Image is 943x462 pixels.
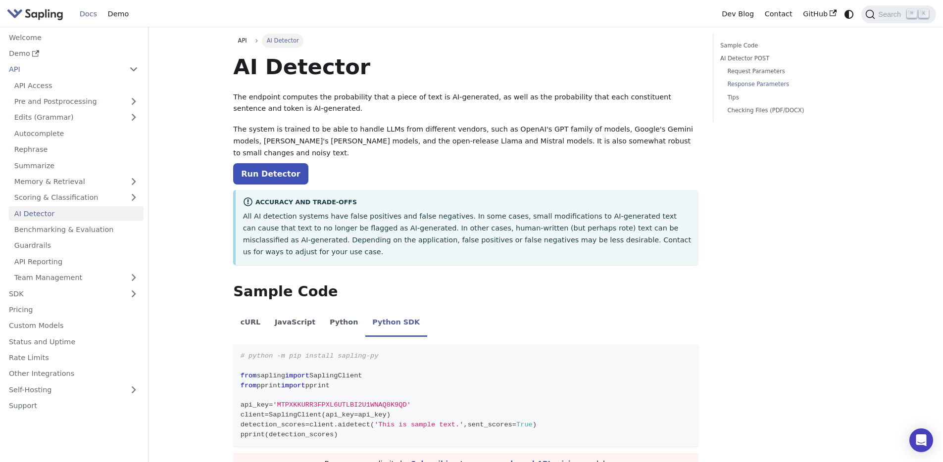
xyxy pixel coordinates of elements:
a: Tips [727,93,851,102]
div: Open Intercom Messenger [909,428,933,452]
a: Run Detector [233,163,308,185]
span: API [238,37,247,44]
a: Rate Limits [3,351,144,365]
a: Edits (Grammar) [9,110,144,125]
span: sent_scores [468,421,512,428]
h2: Sample Code [233,283,698,301]
span: api_key [241,401,269,409]
a: Sample Code [720,41,854,50]
kbd: K [919,9,929,18]
span: pprint [256,382,281,389]
a: API [233,34,251,47]
a: Pricing [3,303,144,317]
a: Contact [759,6,798,22]
a: Other Integrations [3,367,144,381]
a: Benchmarking & Evaluation [9,223,144,237]
span: 'This is sample text.' [374,421,463,428]
span: Search [875,10,907,18]
span: aidetect [338,421,370,428]
span: ( [322,411,326,418]
a: Dev Blog [716,6,759,22]
a: Checking Files (PDF/DOCX) [727,106,851,115]
span: = [512,421,516,428]
a: Guardrails [9,238,144,253]
span: True [516,421,533,428]
img: Sapling.ai [7,7,63,21]
a: Custom Models [3,319,144,333]
a: GitHub [797,6,842,22]
p: All AI detection systems have false positives and false negatives. In some cases, small modificat... [243,211,692,258]
button: Expand sidebar category 'SDK' [124,286,144,301]
li: JavaScript [268,310,323,337]
a: API [3,62,124,77]
a: Rephrase [9,142,144,157]
a: Request Parameters [727,67,851,76]
a: Sapling.ai [7,7,67,21]
span: AI Detector [262,34,303,47]
span: 'MTPXKKURR3FPXL6UTLBI2U1WNAQ8K9QD' [273,401,411,409]
span: , [463,421,467,428]
span: detection_scores [269,431,334,438]
a: Status and Uptime [3,334,144,349]
li: Python [323,310,365,337]
a: SDK [3,286,124,301]
li: Python SDK [365,310,427,337]
span: sapling [256,372,285,379]
a: Docs [74,6,102,22]
a: Response Parameters [727,80,851,89]
a: AI Detector [9,206,144,221]
a: Welcome [3,30,144,45]
span: = [269,401,273,409]
a: Demo [3,46,144,61]
button: Switch between dark and light mode (currently system mode) [842,7,856,21]
span: = [354,411,358,418]
a: Pre and Postprocessing [9,94,144,109]
span: from [241,382,257,389]
span: detection_scores [241,421,305,428]
span: SaplingClient [309,372,362,379]
a: Memory & Retrieval [9,175,144,189]
a: AI Detector POST [720,54,854,63]
span: import [285,372,309,379]
kbd: ⌘ [907,9,917,18]
a: API Reporting [9,254,144,269]
a: Self-Hosting [3,382,144,397]
span: # python -m pip install sapling-py [241,352,379,360]
a: API Access [9,78,144,92]
span: api_key [326,411,354,418]
a: Demo [102,6,134,22]
span: ) [533,421,537,428]
a: Summarize [9,158,144,173]
div: Accuracy and Trade-offs [243,197,692,209]
span: pprint [305,382,330,389]
a: Autocomplete [9,126,144,140]
span: = [305,421,309,428]
a: Scoring & Classification [9,190,144,205]
button: Collapse sidebar category 'API' [124,62,144,77]
span: ) [334,431,338,438]
p: The system is trained to be able to handle LLMs from different vendors, such as OpenAI's GPT fami... [233,124,698,159]
a: Team Management [9,271,144,285]
span: ( [370,421,374,428]
span: import [281,382,305,389]
p: The endpoint computes the probability that a piece of text is AI-generated, as well as the probab... [233,92,698,115]
a: Support [3,399,144,413]
span: client [241,411,265,418]
nav: Breadcrumbs [233,34,698,47]
span: api_key [358,411,386,418]
span: client [309,421,334,428]
span: pprint [241,431,265,438]
span: = [265,411,269,418]
span: . [334,421,338,428]
span: SaplingClient [269,411,322,418]
span: ) [387,411,391,418]
button: Search (Command+K) [861,5,936,23]
span: ( [265,431,269,438]
span: from [241,372,257,379]
li: cURL [233,310,267,337]
h1: AI Detector [233,53,698,80]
